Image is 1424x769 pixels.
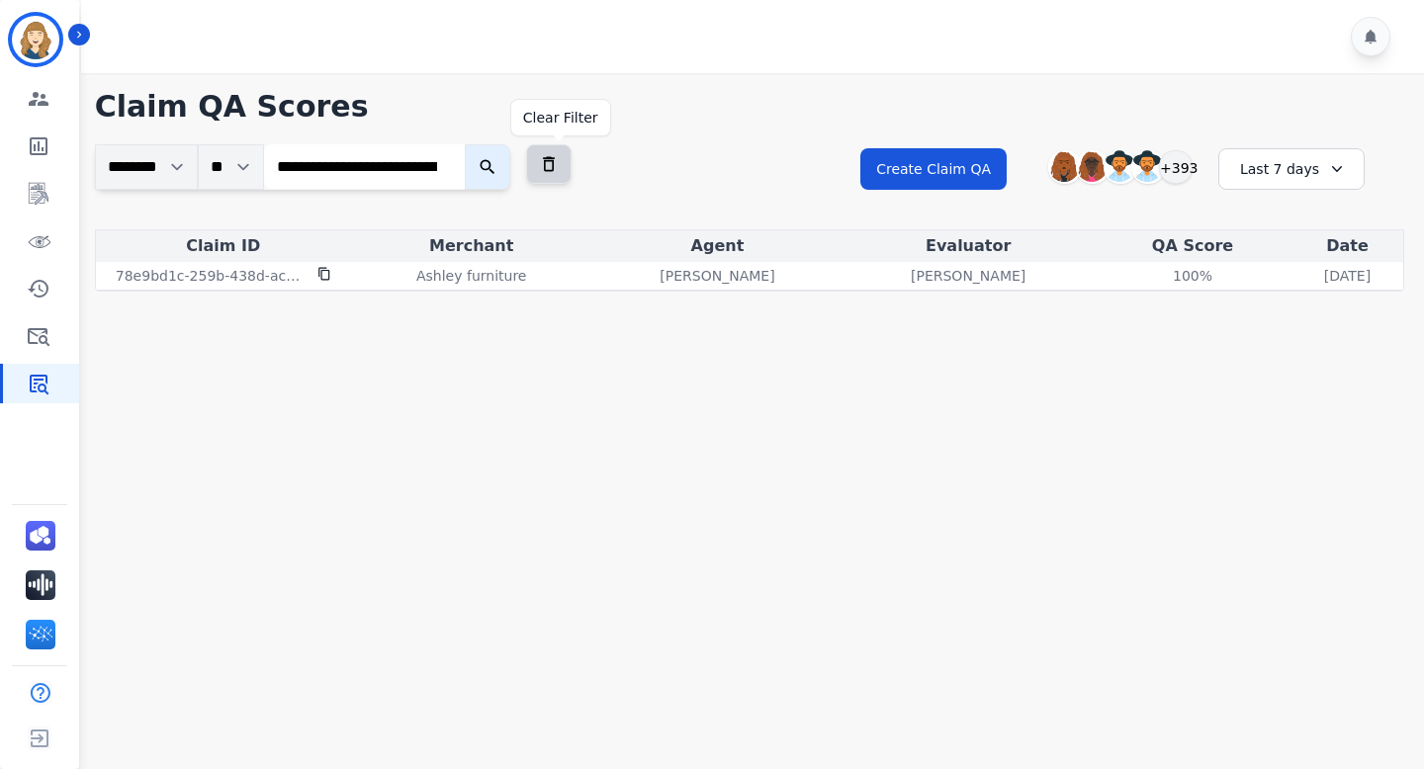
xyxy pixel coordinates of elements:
[100,234,347,258] div: Claim ID
[116,266,306,286] p: 78e9bd1c-259b-438d-ac8d-e998966eceac
[1159,150,1193,184] div: +393
[846,234,1090,258] div: Evaluator
[911,266,1025,286] p: [PERSON_NAME]
[596,234,840,258] div: Agent
[860,148,1007,190] button: Create Claim QA
[660,266,774,286] p: [PERSON_NAME]
[523,108,598,128] div: Clear Filter
[416,266,526,286] p: Ashley furniture
[1098,234,1288,258] div: QA Score
[355,234,588,258] div: Merchant
[1218,148,1365,190] div: Last 7 days
[1148,266,1237,286] div: 100%
[1295,234,1399,258] div: Date
[12,16,59,63] img: Bordered avatar
[1324,266,1371,286] p: [DATE]
[95,89,1404,125] h1: Claim QA Scores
